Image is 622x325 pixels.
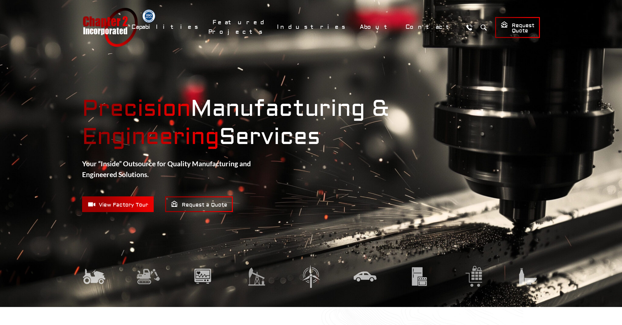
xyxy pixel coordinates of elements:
[355,20,398,34] a: About
[127,20,205,34] a: Capabilities
[273,20,352,34] a: Industries
[208,15,269,39] a: Featured Projects
[463,21,475,33] a: Call Us
[82,8,138,47] a: Chapter 2 Incorporated
[82,159,251,179] strong: Your “Inside” Outsource for Quality Manufacturing and Engineered Solutions.
[82,95,540,151] strong: Manufacturing & Services
[401,20,460,34] a: Contact
[165,196,233,212] a: Request a Quote
[501,21,534,34] span: Request Quote
[495,17,540,38] a: Request Quote
[171,200,227,208] span: Request a Quote
[88,200,148,208] span: View Factory Tour
[82,123,219,151] mark: Engineering
[477,21,490,33] button: Search
[82,196,154,212] a: View Factory Tour
[82,95,191,123] mark: Precision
